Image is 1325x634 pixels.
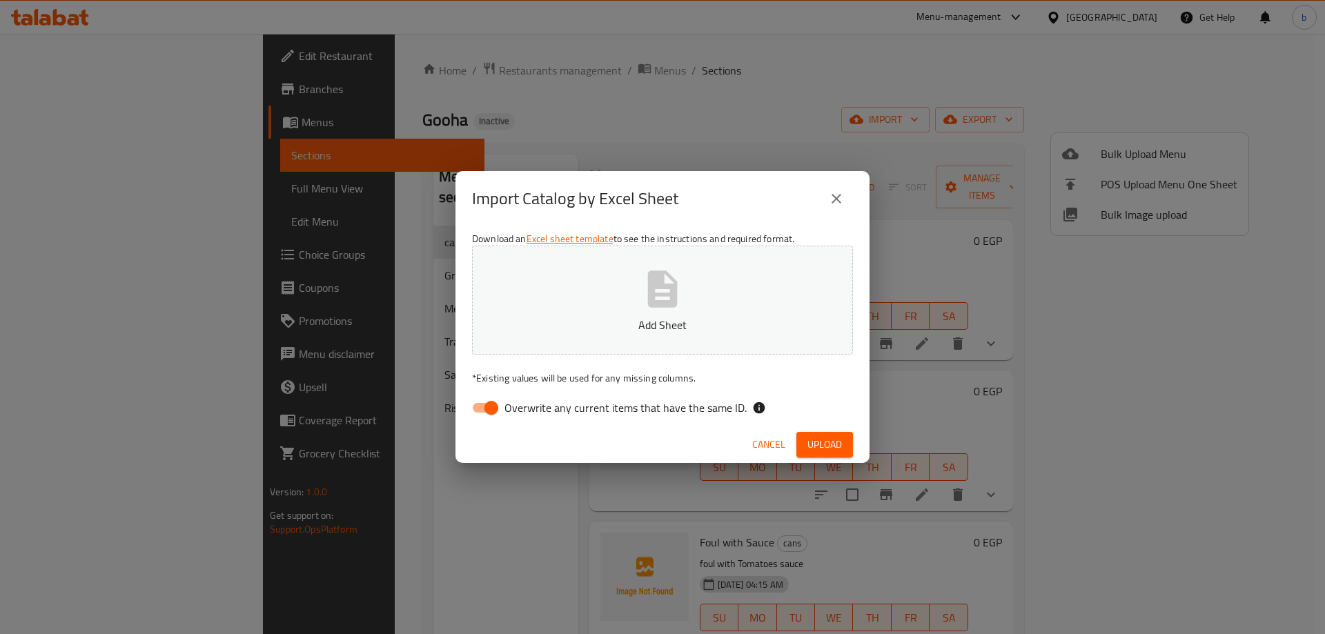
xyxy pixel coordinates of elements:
span: Upload [807,436,842,453]
button: Add Sheet [472,246,853,355]
div: Download an to see the instructions and required format. [455,226,870,426]
span: Overwrite any current items that have the same ID. [504,399,747,416]
svg: If the overwrite option isn't selected, then the items that match an existing ID will be ignored ... [752,401,766,415]
button: close [820,182,853,215]
a: Excel sheet template [527,230,614,248]
button: Upload [796,432,853,457]
span: Cancel [752,436,785,453]
p: Existing values will be used for any missing columns. [472,371,853,385]
h2: Import Catalog by Excel Sheet [472,188,678,210]
button: Cancel [747,432,791,457]
p: Add Sheet [493,317,832,333]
